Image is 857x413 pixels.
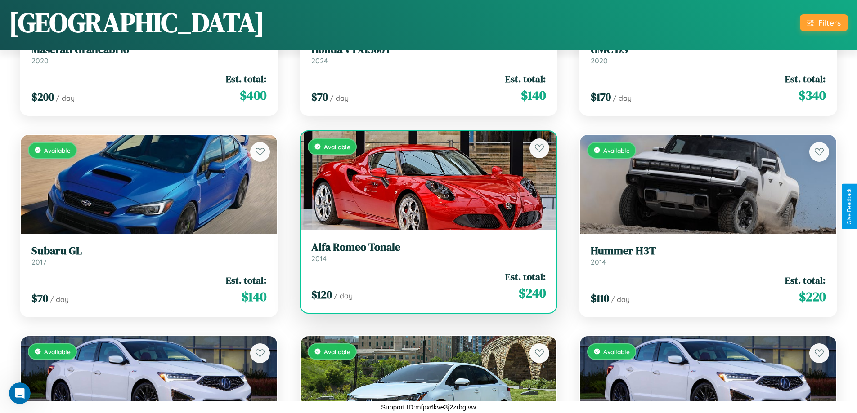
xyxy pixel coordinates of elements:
[31,291,48,306] span: $ 70
[591,43,826,65] a: GMC DS2020
[31,244,266,258] h3: Subaru GL
[56,93,75,102] span: / day
[818,18,841,27] div: Filters
[330,93,349,102] span: / day
[591,43,826,56] h3: GMC DS
[603,348,630,355] span: Available
[591,56,608,65] span: 2020
[519,284,546,302] span: $ 240
[799,86,826,104] span: $ 340
[591,258,606,266] span: 2014
[324,348,350,355] span: Available
[9,4,265,41] h1: [GEOGRAPHIC_DATA]
[311,254,327,263] span: 2014
[226,72,266,85] span: Est. total:
[311,43,546,56] h3: Honda VTX1300T
[591,244,826,258] h3: Hummer H3T
[591,244,826,266] a: Hummer H3T2014
[311,89,328,104] span: $ 70
[31,43,266,65] a: Maserati Grancabrio2020
[311,241,546,254] h3: Alfa Romeo Tonale
[505,270,546,283] span: Est. total:
[800,14,848,31] button: Filters
[591,89,611,104] span: $ 170
[44,147,71,154] span: Available
[324,143,350,151] span: Available
[311,241,546,263] a: Alfa Romeo Tonale2014
[846,188,853,225] div: Give Feedback
[31,244,266,266] a: Subaru GL2017
[44,348,71,355] span: Available
[311,287,332,302] span: $ 120
[9,382,31,404] iframe: Intercom live chat
[31,43,266,56] h3: Maserati Grancabrio
[785,72,826,85] span: Est. total:
[334,291,353,300] span: / day
[50,295,69,304] span: / day
[311,43,546,65] a: Honda VTX1300T2024
[31,56,49,65] span: 2020
[521,86,546,104] span: $ 140
[242,288,266,306] span: $ 140
[603,147,630,154] span: Available
[799,288,826,306] span: $ 220
[591,291,609,306] span: $ 110
[31,89,54,104] span: $ 200
[381,401,476,413] p: Support ID: mfpx6kve3j2zrbglvw
[785,274,826,287] span: Est. total:
[31,258,46,266] span: 2017
[611,295,630,304] span: / day
[613,93,632,102] span: / day
[505,72,546,85] span: Est. total:
[226,274,266,287] span: Est. total:
[311,56,328,65] span: 2024
[240,86,266,104] span: $ 400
